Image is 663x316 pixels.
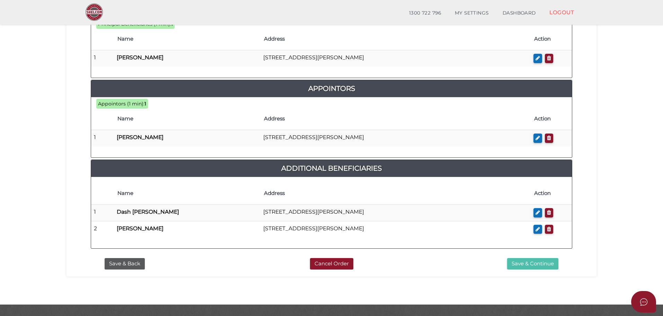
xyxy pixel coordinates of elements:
[448,6,496,20] a: MY SETTINGS
[117,36,257,42] h4: Name
[264,116,527,122] h4: Address
[534,36,568,42] h4: Action
[310,258,353,270] button: Cancel Order
[260,130,531,146] td: [STREET_ADDRESS][PERSON_NAME]
[91,83,572,94] a: Appointors
[260,221,531,237] td: [STREET_ADDRESS][PERSON_NAME]
[117,134,163,140] b: [PERSON_NAME]
[98,101,144,107] span: Appointors (1 min):
[117,116,257,122] h4: Name
[496,6,543,20] a: DASHBOARD
[117,208,179,215] b: Dash [PERSON_NAME]
[91,205,114,221] td: 1
[91,50,114,67] td: 1
[542,5,581,19] a: LOGOUT
[91,130,114,146] td: 1
[91,221,114,237] td: 2
[260,50,531,67] td: [STREET_ADDRESS][PERSON_NAME]
[117,225,163,232] b: [PERSON_NAME]
[264,36,527,42] h4: Address
[507,258,558,270] button: Save & Continue
[534,116,568,122] h4: Action
[260,205,531,221] td: [STREET_ADDRESS][PERSON_NAME]
[91,163,572,174] a: Additional Beneficiaries
[264,190,527,196] h4: Address
[98,21,171,27] span: Principal Beneficiaries (1 min):
[171,21,173,27] b: 1
[631,291,656,313] button: Open asap
[534,190,568,196] h4: Action
[144,101,146,107] b: 1
[117,54,163,61] b: [PERSON_NAME]
[117,190,257,196] h4: Name
[105,258,145,270] button: Save & Back
[402,6,448,20] a: 1300 722 796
